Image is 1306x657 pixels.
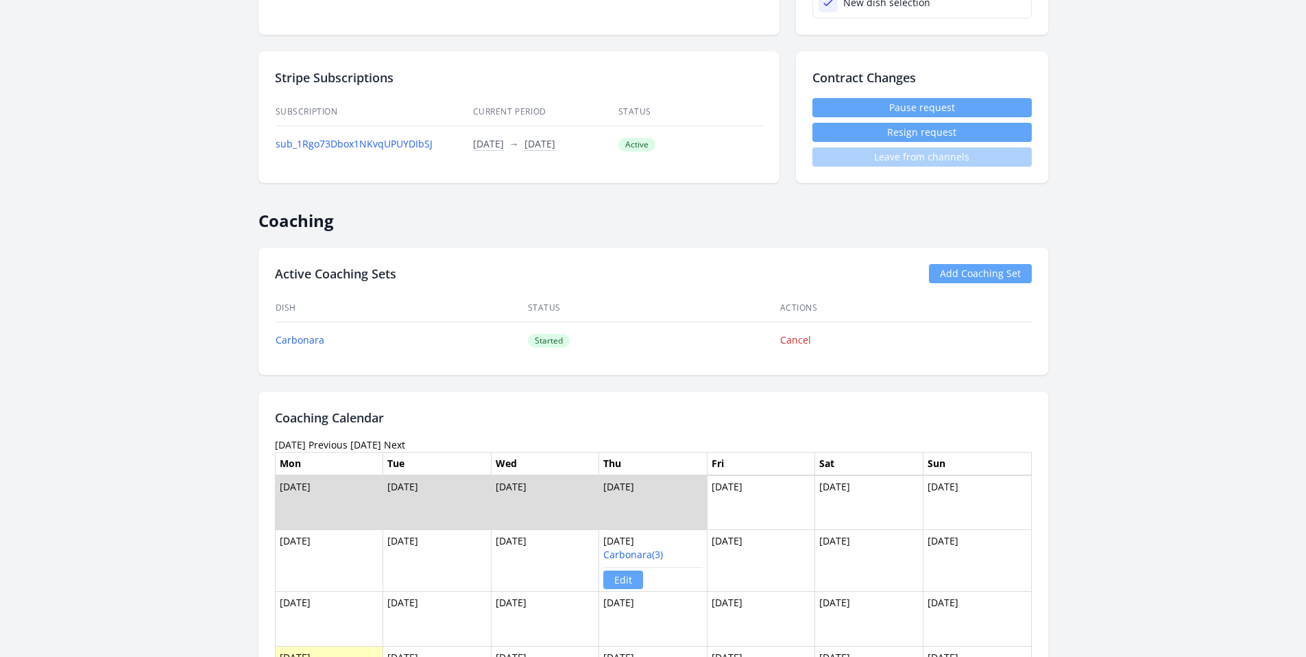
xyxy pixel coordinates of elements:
th: Wed [491,452,599,475]
td: [DATE] [923,592,1031,647]
td: [DATE] [815,530,923,592]
h2: Stripe Subscriptions [275,68,763,87]
th: Status [618,98,763,126]
td: [DATE] [923,475,1031,530]
th: Tue [383,452,492,475]
span: Started [528,334,570,348]
button: Resign request [812,123,1032,142]
td: [DATE] [599,592,708,647]
span: → [509,137,519,150]
td: [DATE] [815,592,923,647]
td: [DATE] [491,592,599,647]
td: [DATE] [707,592,815,647]
a: [DATE] [350,438,381,451]
button: [DATE] [473,137,504,151]
td: [DATE] [383,592,492,647]
td: [DATE] [707,530,815,592]
h2: Contract Changes [812,68,1032,87]
th: Dish [275,294,527,322]
th: Thu [599,452,708,475]
h2: Active Coaching Sets [275,264,396,283]
th: Subscription [275,98,472,126]
a: Carbonara(3) [603,548,663,561]
a: Add Coaching Set [929,264,1032,283]
a: sub_1Rgo73Dbox1NKvqUPUYDIbSJ [276,137,433,150]
a: Carbonara [276,333,324,346]
a: Cancel [780,333,811,346]
td: [DATE] [599,475,708,530]
a: Previous [309,438,348,451]
td: [DATE] [491,530,599,592]
time: [DATE] [275,438,306,451]
th: Current Period [472,98,618,126]
td: [DATE] [383,475,492,530]
td: [DATE] [707,475,815,530]
td: [DATE] [275,592,383,647]
td: [DATE] [599,530,708,592]
th: Fri [707,452,815,475]
th: Sun [923,452,1031,475]
th: Status [527,294,779,322]
td: [DATE] [383,530,492,592]
td: [DATE] [275,475,383,530]
span: Leave from channels [812,147,1032,167]
button: [DATE] [524,137,555,151]
th: Actions [779,294,1032,322]
td: [DATE] [923,530,1031,592]
th: Mon [275,452,383,475]
a: Next [384,438,405,451]
th: Sat [815,452,923,475]
td: [DATE] [275,530,383,592]
a: Pause request [812,98,1032,117]
td: [DATE] [815,475,923,530]
td: [DATE] [491,475,599,530]
a: Edit [603,571,643,589]
h2: Coaching [258,200,1048,231]
h2: Coaching Calendar [275,408,1032,427]
span: Active [618,138,655,152]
